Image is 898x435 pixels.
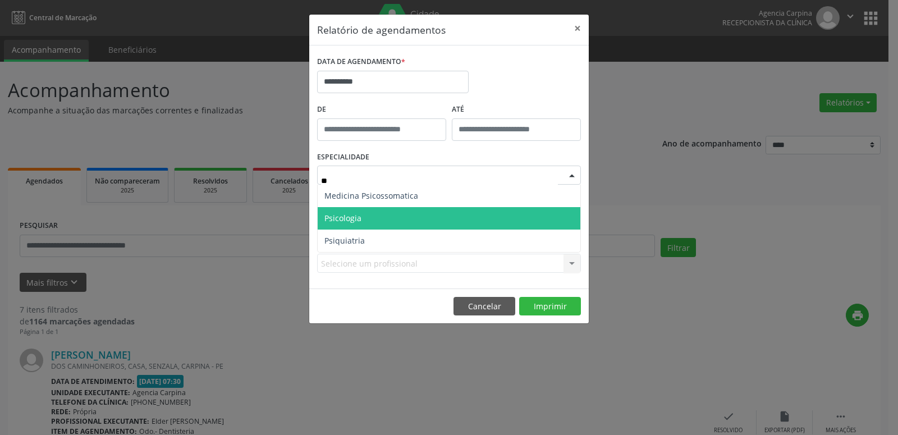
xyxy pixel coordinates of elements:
label: ESPECIALIDADE [317,149,369,166]
button: Close [566,15,589,42]
button: Cancelar [453,297,515,316]
span: Medicina Psicossomatica [324,190,418,201]
label: De [317,101,446,118]
h5: Relatório de agendamentos [317,22,446,37]
span: Psicologia [324,213,361,223]
span: Psiquiatria [324,235,365,246]
label: DATA DE AGENDAMENTO [317,53,405,71]
button: Imprimir [519,297,581,316]
label: ATÉ [452,101,581,118]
